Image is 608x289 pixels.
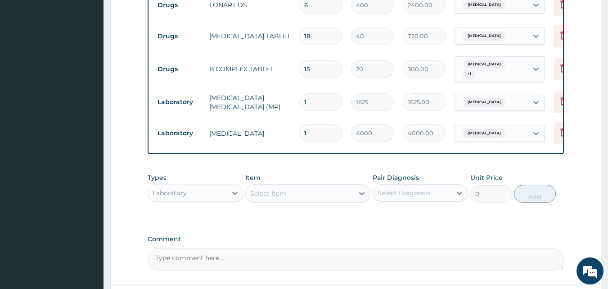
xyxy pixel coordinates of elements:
span: [MEDICAL_DATA] [463,129,505,138]
td: [MEDICAL_DATA] [205,124,295,142]
td: B'COMPLEX TABLET [205,60,295,78]
td: [MEDICAL_DATA] [MEDICAL_DATA] (MP) [205,89,295,116]
label: Pair Diagnosis [373,173,419,182]
span: [MEDICAL_DATA] [463,0,505,9]
label: Comment [148,235,564,243]
span: We're online! [52,87,124,178]
span: [MEDICAL_DATA] [463,98,505,107]
div: Select Diagnosis [378,188,430,197]
td: Drugs [153,28,205,45]
img: d_794563401_company_1708531726252_794563401 [17,45,36,68]
div: Chat with us now [47,50,151,62]
div: Laboratory [153,188,187,197]
span: [MEDICAL_DATA] [463,32,505,41]
label: Unit Price [470,173,503,182]
td: [MEDICAL_DATA] TABLET [205,27,295,45]
td: Laboratory [153,125,205,142]
span: [MEDICAL_DATA] [463,60,505,69]
button: Add [514,185,556,203]
label: Item [245,173,261,182]
td: Laboratory [153,94,205,110]
div: Minimize live chat window [148,5,169,26]
label: Types [148,174,167,182]
textarea: Type your message and hit 'Enter' [5,193,171,225]
span: + 1 [463,69,476,78]
div: Select Item [250,189,286,198]
td: Drugs [153,61,205,78]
